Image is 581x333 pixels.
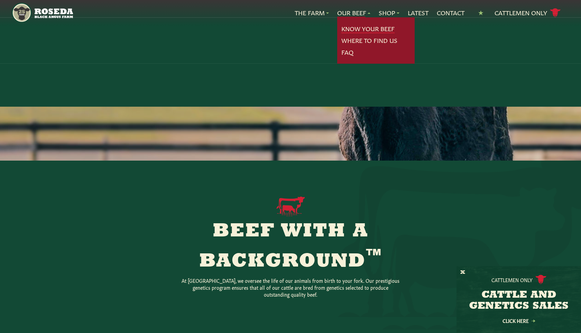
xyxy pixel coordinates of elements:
[337,8,370,17] a: Our Beef
[437,8,464,17] a: Contact
[535,275,546,284] img: cattle-icon.svg
[295,8,329,17] a: The Farm
[491,276,533,283] p: Cattlemen Only
[113,78,468,105] h1: Know Your Beef
[408,8,428,17] a: Latest
[180,277,401,298] p: At [GEOGRAPHIC_DATA], we oversee the life of our animals from birth to your fork. Our prestigious...
[488,318,550,323] a: Click Here
[465,290,572,312] h3: CATTLE AND GENETICS SALES
[379,8,399,17] a: Shop
[366,248,382,264] sup: ™
[341,48,353,57] a: FAQ
[341,24,395,33] a: Know Your Beef
[460,269,465,276] button: X
[158,222,423,271] h2: Beef With a Background
[341,36,397,45] a: Where To Find Us
[495,7,561,19] a: Cattlemen Only
[12,3,73,23] img: https://roseda.com/wp-content/uploads/2021/05/roseda-25-header.png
